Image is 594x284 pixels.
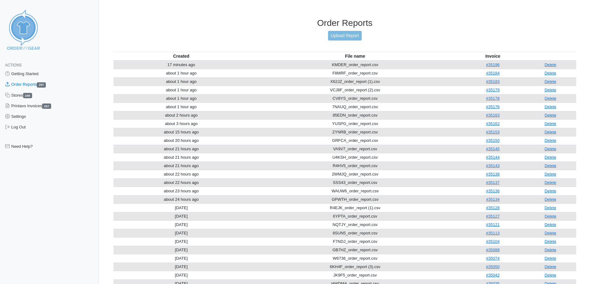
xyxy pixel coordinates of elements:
[113,18,577,28] h3: Order Reports
[486,147,500,151] a: #35145
[486,273,500,277] a: #35042
[249,271,461,279] td: JK9F5_order_report.csv
[544,104,556,109] a: Delete
[486,104,500,109] a: #35176
[544,71,556,75] a: Delete
[486,163,500,168] a: #35143
[249,170,461,178] td: 2WMJQ_order_report.csv
[486,197,500,202] a: #35134
[249,153,461,161] td: U4KSH_order_report.csv
[113,204,249,212] td: [DATE]
[544,189,556,193] a: Delete
[249,178,461,187] td: SSS43_order_report.csv
[544,231,556,235] a: Delete
[249,52,461,60] th: File name
[544,163,556,168] a: Delete
[113,237,249,246] td: [DATE]
[544,273,556,277] a: Delete
[486,79,500,84] a: #35183
[113,254,249,262] td: [DATE]
[113,178,249,187] td: about 22 hours ago
[486,155,500,160] a: #35144
[113,86,249,94] td: about 1 hour ago
[544,79,556,84] a: Delete
[461,52,524,60] th: Invoice
[544,121,556,126] a: Delete
[486,248,500,252] a: #35088
[486,88,500,92] a: #35179
[486,121,500,126] a: #35162
[544,205,556,210] a: Delete
[249,254,461,262] td: W6736_order_report.csv
[249,103,461,111] td: 7NAUQ_order_report.csv
[113,119,249,128] td: about 3 hours ago
[544,155,556,160] a: Delete
[486,96,500,101] a: #35178
[486,71,500,75] a: #35184
[328,31,362,41] a: Upload Report
[249,246,461,254] td: GB7HZ_order_report.csv
[249,262,461,271] td: 6KH4F_order_report (3).csv
[113,170,249,178] td: about 22 hours ago
[113,229,249,237] td: [DATE]
[23,93,32,98] span: 248
[486,239,500,244] a: #35104
[113,220,249,229] td: [DATE]
[113,161,249,170] td: about 21 hours ago
[486,180,500,185] a: #35137
[249,220,461,229] td: NQTJY_order_report.csv
[486,205,500,210] a: #35128
[113,187,249,195] td: about 23 hours ago
[249,94,461,103] td: CV8YS_order_report.csv
[544,147,556,151] a: Delete
[544,62,556,67] a: Delete
[249,212,461,220] td: 6YPTA_order_report.csv
[249,111,461,119] td: 85EDN_order_report.csv
[486,214,500,219] a: #35127
[113,103,249,111] td: about 1 hour ago
[486,113,500,118] a: #35163
[486,62,500,67] a: #35196
[249,204,461,212] td: R4EJK_order_report (1).csv
[249,136,461,145] td: GRFCA_order_report.csv
[113,52,249,60] th: Created
[486,138,500,143] a: #35150
[544,197,556,202] a: Delete
[544,214,556,219] a: Delete
[249,86,461,94] td: VCJ8F_order_report (2).csv
[486,172,500,176] a: #35138
[544,222,556,227] a: Delete
[544,96,556,101] a: Delete
[42,103,51,109] span: 257
[113,94,249,103] td: about 1 hour ago
[544,180,556,185] a: Delete
[249,128,461,136] td: ZYNRB_order_report.csv
[113,212,249,220] td: [DATE]
[544,256,556,261] a: Delete
[37,82,46,88] span: 257
[5,63,22,67] span: Actions
[544,172,556,176] a: Delete
[113,111,249,119] td: about 2 hours ago
[544,130,556,134] a: Delete
[544,239,556,244] a: Delete
[544,113,556,118] a: Delete
[249,237,461,246] td: F7NDJ_order_report.csv
[249,119,461,128] td: YUSPG_order_report.csv
[113,145,249,153] td: about 21 hours ago
[113,246,249,254] td: [DATE]
[544,248,556,252] a: Delete
[544,88,556,92] a: Delete
[113,69,249,77] td: about 1 hour ago
[249,145,461,153] td: VA9V7_order_report.csv
[113,195,249,204] td: about 24 hours ago
[249,195,461,204] td: GPWTH_order_report.csv
[113,136,249,145] td: about 20 hours ago
[486,256,500,261] a: #35074
[249,60,461,69] td: KMDER_order_report.csv
[249,77,461,86] td: X62JZ_order_report (1).csv
[113,271,249,279] td: [DATE]
[486,264,500,269] a: #35050
[113,262,249,271] td: [DATE]
[113,60,249,69] td: 17 minutes ago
